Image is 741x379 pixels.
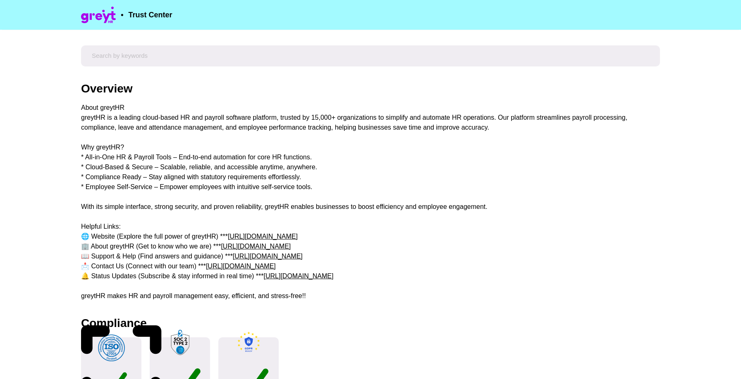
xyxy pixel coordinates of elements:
a: [URL][DOMAIN_NAME] [233,253,303,260]
a: [URL][DOMAIN_NAME] [206,263,276,270]
a: [URL][DOMAIN_NAME] [228,233,298,240]
a: [URL][DOMAIN_NAME] [264,272,334,280]
div: Overview [81,83,133,95]
a: [URL][DOMAIN_NAME] [221,243,291,250]
img: Company Banner [81,7,116,23]
div: Compliance [81,317,147,329]
div: About greytHR greytHR is a leading cloud-based HR and payroll software platform, trusted by 15,00... [81,103,660,301]
img: check [167,329,194,356]
input: Search by keywords [87,49,654,63]
img: check [235,329,262,356]
span: Trust Center [129,11,172,19]
span: • [121,11,123,19]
